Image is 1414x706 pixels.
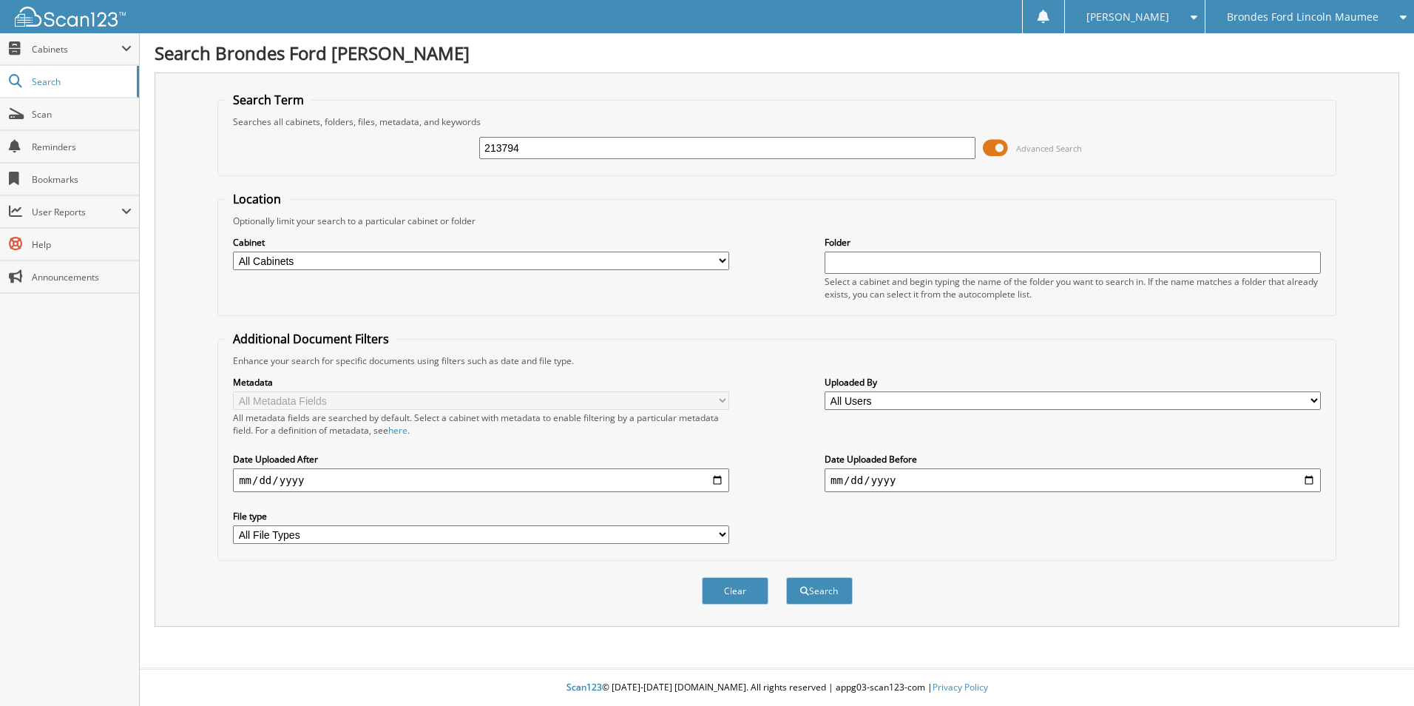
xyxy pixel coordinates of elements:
[825,453,1321,465] label: Date Uploaded Before
[32,238,132,251] span: Help
[226,92,311,108] legend: Search Term
[233,411,729,437] div: All metadata fields are searched by default. Select a cabinet with metadata to enable filtering b...
[233,510,729,522] label: File type
[1016,143,1082,154] span: Advanced Search
[140,670,1414,706] div: © [DATE]-[DATE] [DOMAIN_NAME]. All rights reserved | appg03-scan123-com |
[388,424,407,437] a: here
[825,376,1321,389] label: Uploaded By
[15,7,126,27] img: scan123-logo-white.svg
[32,75,129,88] span: Search
[233,468,729,492] input: start
[1086,13,1169,21] span: [PERSON_NAME]
[786,577,853,605] button: Search
[233,453,729,465] label: Date Uploaded After
[233,236,729,249] label: Cabinet
[32,43,121,56] span: Cabinets
[226,115,1328,128] div: Searches all cabinets, folders, files, metadata, and keywords
[825,275,1321,300] div: Select a cabinet and begin typing the name of the folder you want to search in. If the name match...
[155,41,1399,65] h1: Search Brondes Ford [PERSON_NAME]
[566,681,602,693] span: Scan123
[1340,635,1414,706] iframe: Chat Widget
[32,206,121,218] span: User Reports
[226,215,1328,227] div: Optionally limit your search to a particular cabinet or folder
[226,191,288,207] legend: Location
[32,141,132,153] span: Reminders
[825,468,1321,492] input: end
[226,331,396,347] legend: Additional Document Filters
[233,376,729,389] label: Metadata
[226,354,1328,367] div: Enhance your search for specific documents using filters such as date and file type.
[32,173,132,186] span: Bookmarks
[702,577,768,605] button: Clear
[1227,13,1379,21] span: Brondes Ford Lincoln Maumee
[825,236,1321,249] label: Folder
[933,681,988,693] a: Privacy Policy
[32,108,132,121] span: Scan
[32,271,132,283] span: Announcements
